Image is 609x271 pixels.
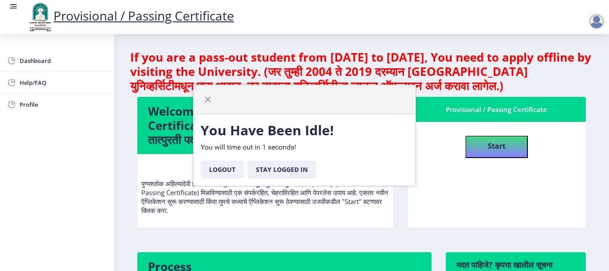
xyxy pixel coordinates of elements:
[20,99,107,110] span: Profile
[141,161,389,215] p: पुण्यश्लोक अहिल्यादेवी होळकर सोलापूर विद्यापीठाकडून तुमचे तात्पुरते पदवी प्रमाणपत्र (Provisional ...
[465,136,528,158] button: Start
[201,161,244,179] button: Logout
[20,77,107,88] span: Help/FAQ
[193,114,416,186] div: You will time out in 1 seconds!
[27,7,234,24] a: Provisional / Passing Certificate
[488,141,506,151] b: Start
[201,121,408,139] h3: You Have Been Idle!
[148,104,383,147] h4: Welcome to Provisional / Passing Certificate! तात्पुरती पदवी प्रमाणपत्रात आपले स्वागत आहे!
[418,104,576,115] div: Provisional / Passing Certificate
[27,2,53,32] img: logo
[130,50,593,93] h4: If you are a pass-out student from [DATE] to [DATE], You need to apply offline by visiting the Un...
[247,161,316,179] button: Stay Logged In
[20,55,107,66] span: Dashboard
